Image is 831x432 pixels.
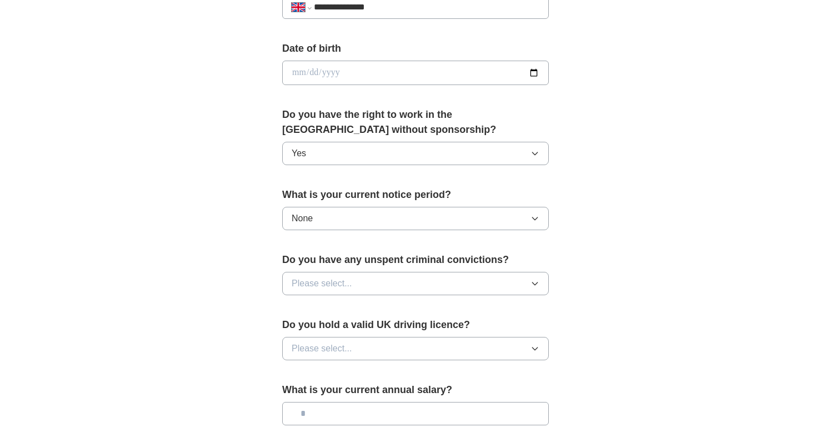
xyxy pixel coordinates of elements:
[282,383,549,398] label: What is your current annual salary?
[282,252,549,267] label: Do you have any unspent criminal convictions?
[282,272,549,295] button: Please select...
[292,342,352,355] span: Please select...
[292,277,352,290] span: Please select...
[292,212,313,225] span: None
[292,147,306,160] span: Yes
[282,107,549,137] label: Do you have the right to work in the [GEOGRAPHIC_DATA] without sponsorship?
[282,337,549,360] button: Please select...
[282,142,549,165] button: Yes
[282,187,549,202] label: What is your current notice period?
[282,317,549,332] label: Do you hold a valid UK driving licence?
[282,207,549,230] button: None
[282,41,549,56] label: Date of birth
